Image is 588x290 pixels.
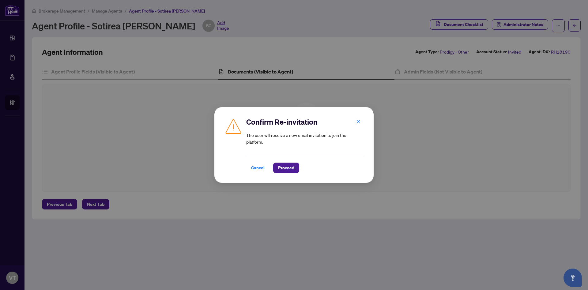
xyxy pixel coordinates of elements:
[246,117,364,127] h2: Confirm Re-invitation
[278,163,294,173] span: Proceed
[251,163,265,173] span: Cancel
[224,117,243,135] img: Caution Icon
[563,269,582,287] button: Open asap
[246,163,269,173] button: Cancel
[273,163,299,173] button: Proceed
[246,132,364,145] article: The user will receive a new email invitation to join the platform.
[356,119,360,124] span: close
